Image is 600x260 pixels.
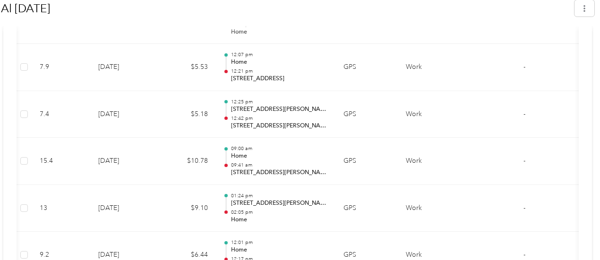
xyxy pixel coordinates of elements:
td: Work [398,185,471,232]
td: $9.10 [158,185,215,232]
td: Work [398,44,471,91]
td: [DATE] [91,138,158,185]
td: 7.4 [32,91,91,138]
p: 12:07 pm [231,51,328,58]
p: 09:00 am [231,145,328,152]
td: [DATE] [91,91,158,138]
p: [STREET_ADDRESS][PERSON_NAME][PERSON_NAME] [231,168,328,177]
p: [STREET_ADDRESS][PERSON_NAME] [231,122,328,130]
p: [STREET_ADDRESS][PERSON_NAME][PERSON_NAME] [231,105,328,114]
td: 7.9 [32,44,91,91]
td: GPS [336,185,398,232]
span: - [523,251,525,259]
p: 09:41 am [231,162,328,168]
td: Work [398,91,471,138]
td: $10.78 [158,138,215,185]
span: - [523,204,525,212]
td: 15.4 [32,138,91,185]
p: 12:25 pm [231,99,328,105]
td: GPS [336,91,398,138]
td: 13 [32,185,91,232]
span: - [523,110,525,118]
td: $5.53 [158,44,215,91]
span: - [523,157,525,165]
p: 12:01 pm [231,239,328,246]
td: $5.18 [158,91,215,138]
p: [STREET_ADDRESS] [231,75,328,83]
p: 12:42 pm [231,115,328,122]
p: Home [231,58,328,67]
p: [STREET_ADDRESS][PERSON_NAME][PERSON_NAME] [231,199,328,208]
p: 01:24 pm [231,193,328,199]
td: Work [398,138,471,185]
p: Home [231,216,328,224]
td: GPS [336,138,398,185]
span: - [523,63,525,71]
p: 12:21 pm [231,68,328,75]
td: [DATE] [91,185,158,232]
td: GPS [336,44,398,91]
p: Home [231,152,328,160]
p: 02:05 pm [231,209,328,216]
td: [DATE] [91,44,158,91]
p: Home [231,246,328,254]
